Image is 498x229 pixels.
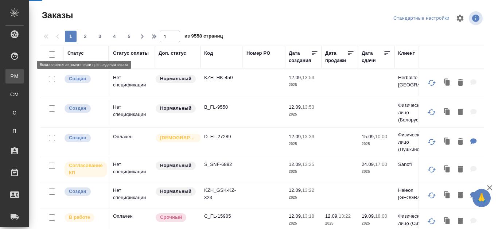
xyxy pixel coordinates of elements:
[109,129,155,155] td: Оплачен
[440,105,454,120] button: Клонировать
[5,69,24,84] a: PM
[375,162,387,167] p: 17:00
[423,161,440,178] button: Обновить
[64,187,105,197] div: Выставляется автоматически при создании заказа
[155,74,197,84] div: Статус по умолчанию для стандартных заказов
[155,161,197,171] div: Статус по умолчанию для стандартных заказов
[362,50,384,64] div: Дата сдачи
[398,74,433,89] p: Herbalife [GEOGRAPHIC_DATA]
[289,134,302,139] p: 12.09,
[109,100,155,125] td: Нет спецификации
[67,50,84,57] div: Статус
[155,213,197,222] div: Выставляется автоматически, если на указанный объем услуг необходимо больше времени в стандартном...
[398,161,433,168] p: Sanofi
[362,168,391,175] p: 2025
[325,220,354,227] p: 2025
[302,104,314,110] p: 13:53
[160,162,191,169] p: Нормальный
[454,162,467,177] button: Удалить
[69,188,86,195] p: Создан
[475,190,488,206] span: 🙏
[289,220,318,227] p: 2025
[109,183,155,209] td: Нет спецификации
[160,134,197,141] p: [DEMOGRAPHIC_DATA]
[204,187,239,201] p: KZH_GSK-KZ-323
[204,104,239,111] p: B_FL-9550
[325,213,339,219] p: 12.09,
[64,213,105,222] div: Выставляет ПМ после принятия заказа от КМа
[289,140,318,148] p: 2025
[289,168,318,175] p: 2025
[423,187,440,204] button: Обновить
[454,135,467,150] button: Удалить
[69,105,86,112] p: Создан
[69,75,86,82] p: Создан
[398,50,415,57] div: Клиент
[362,213,375,219] p: 19.09,
[69,214,90,221] p: В работе
[302,187,314,193] p: 13:22
[440,162,454,177] button: Клонировать
[398,213,433,227] p: Физическое лицо (Сити)
[302,134,314,139] p: 13:33
[289,50,311,64] div: Дата создания
[64,104,105,113] div: Выставляется автоматически при создании заказа
[109,31,120,42] button: 4
[79,31,91,42] button: 2
[123,33,135,40] span: 5
[440,75,454,90] button: Клонировать
[440,135,454,150] button: Клонировать
[113,50,149,57] div: Статус оплаты
[451,9,469,27] span: Настроить таблицу
[155,104,197,113] div: Статус по умолчанию для стандартных заказов
[375,213,387,219] p: 18:00
[204,161,239,168] p: S_SNF-6892
[69,162,103,176] p: Согласование КП
[423,133,440,151] button: Обновить
[160,214,182,221] p: Срочный
[362,162,375,167] p: 24.09,
[123,31,135,42] button: 5
[289,111,318,118] p: 2025
[398,102,433,124] p: Физическое лицо (Белорусская)
[289,194,318,201] p: 2025
[454,214,467,229] button: Удалить
[64,133,105,143] div: Выставляется автоматически при создании заказа
[289,75,302,80] p: 12.09,
[5,87,24,102] a: CM
[109,70,155,96] td: Нет спецификации
[398,187,433,201] p: Haleon [GEOGRAPHIC_DATA]
[392,13,451,24] div: split button
[94,31,106,42] button: 3
[302,75,314,80] p: 13:53
[302,162,314,167] p: 13:25
[160,75,191,82] p: Нормальный
[109,157,155,183] td: Нет спецификации
[79,33,91,40] span: 2
[289,187,302,193] p: 12.09,
[160,105,191,112] p: Нормальный
[155,187,197,197] div: Статус по умолчанию для стандартных заказов
[9,109,20,116] span: С
[204,74,239,81] p: KZH_HK-450
[423,104,440,121] button: Обновить
[325,50,347,64] div: Дата продажи
[375,134,387,139] p: 10:00
[9,91,20,98] span: CM
[289,213,302,219] p: 12.09,
[155,133,197,143] div: Выставляется автоматически для первых 3 заказов нового контактного лица. Особое внимание
[289,81,318,89] p: 2025
[109,33,120,40] span: 4
[454,188,467,203] button: Удалить
[339,213,351,219] p: 13:22
[362,220,391,227] p: 2025
[440,188,454,203] button: Клонировать
[184,32,223,42] span: из 9558 страниц
[454,75,467,90] button: Удалить
[289,104,302,110] p: 12.09,
[160,188,191,195] p: Нормальный
[246,50,270,57] div: Номер PO
[472,189,491,207] button: 🙏
[440,214,454,229] button: Клонировать
[69,134,86,141] p: Создан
